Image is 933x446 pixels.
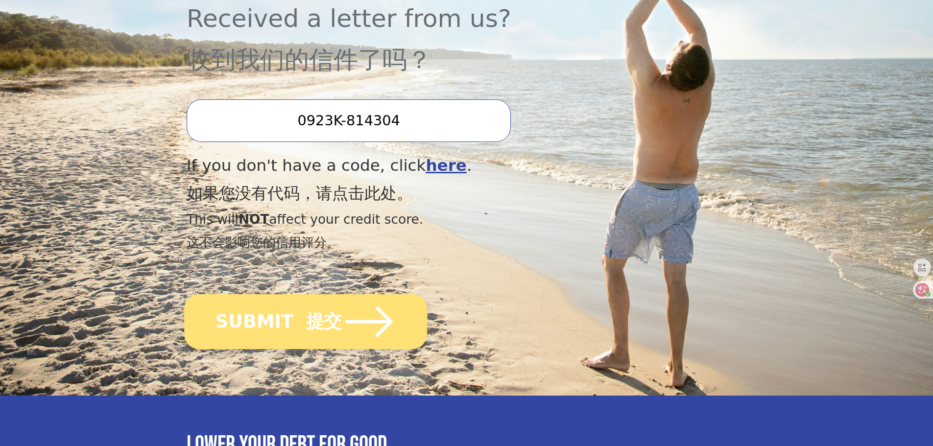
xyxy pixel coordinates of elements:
div: This will affect your credit score. [187,210,663,256]
font: 如果您没有代码，请点击此处。 [187,184,413,203]
font: 这不会影响您的信用评分。 [187,235,339,250]
div: If you don't have a code, click . [187,154,663,210]
font: 收到我们的信件了吗？ [187,45,431,74]
span: NOT [239,211,269,227]
font: 提交 [306,311,342,332]
input: Enter your Offer Code: [187,99,511,141]
button: SUBMIT 提交 [184,294,427,349]
a: here [426,156,467,175]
